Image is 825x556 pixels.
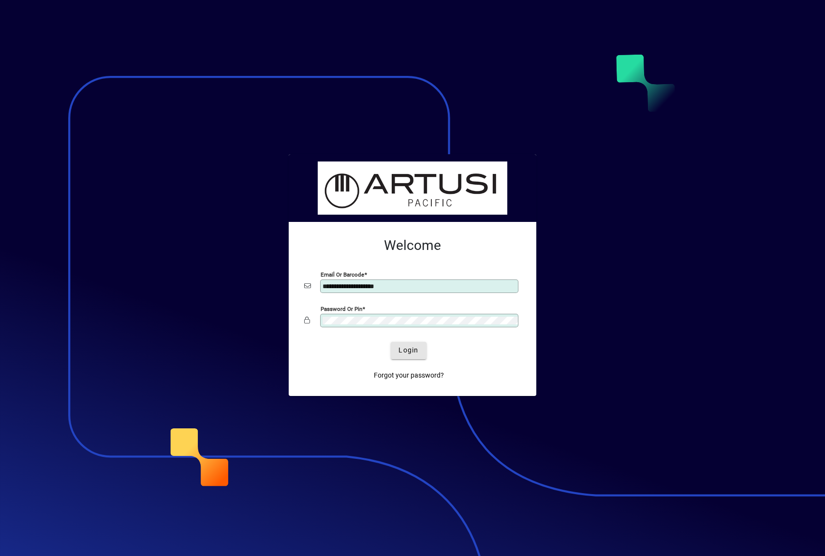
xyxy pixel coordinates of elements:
[304,237,521,254] h2: Welcome
[321,305,362,312] mat-label: Password or Pin
[321,271,364,278] mat-label: Email or Barcode
[398,345,418,355] span: Login
[391,342,426,359] button: Login
[370,367,448,384] a: Forgot your password?
[374,370,444,380] span: Forgot your password?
